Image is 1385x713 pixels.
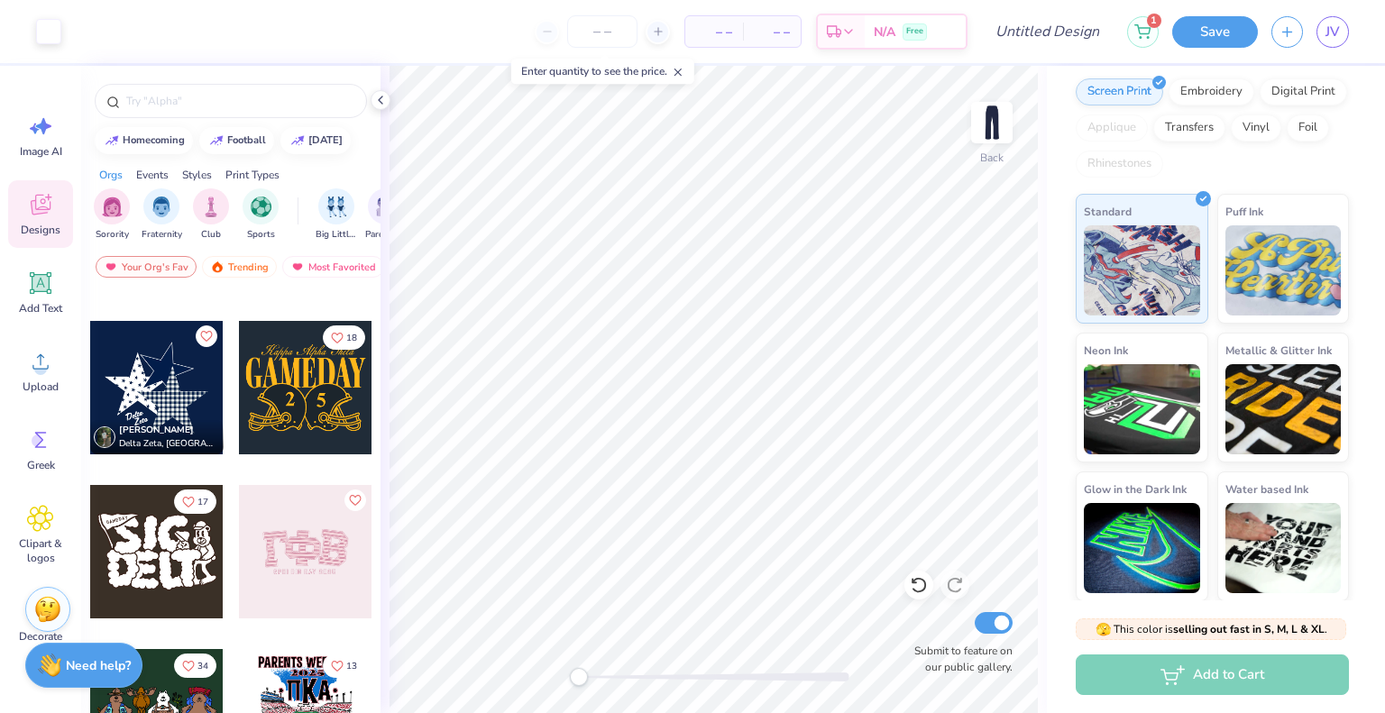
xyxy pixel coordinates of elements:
div: halloween [308,135,343,145]
span: Upload [23,379,59,394]
strong: selling out fast in S, M, L & XL [1173,622,1325,636]
span: 13 [346,662,357,671]
span: Neon Ink [1084,341,1128,360]
img: Sorority Image [102,197,123,217]
img: Puff Ink [1225,225,1342,315]
div: Trending [202,256,277,278]
button: filter button [94,188,130,242]
button: Like [174,654,216,678]
input: Untitled Design [981,14,1114,50]
img: Back [974,105,1010,141]
span: Fraternity [142,228,182,242]
span: Add Text [19,301,62,315]
button: filter button [316,188,357,242]
span: Decorate [19,629,62,644]
img: most_fav.gif [290,261,305,273]
span: Glow in the Dark Ink [1084,480,1187,498]
img: trend_line.gif [209,135,224,146]
button: Like [323,654,365,678]
img: Neon Ink [1084,364,1200,454]
button: Like [323,325,365,350]
img: Fraternity Image [151,197,171,217]
div: Events [136,167,169,183]
span: 18 [346,334,357,343]
span: Standard [1084,202,1132,221]
button: homecoming [95,127,193,154]
span: Puff Ink [1225,202,1263,221]
span: 17 [197,498,208,507]
div: Embroidery [1169,78,1254,105]
div: filter for Fraternity [142,188,182,242]
span: Free [906,25,923,38]
div: Your Org's Fav [96,256,197,278]
div: Foil [1287,114,1329,142]
input: – – [567,15,637,48]
img: most_fav.gif [104,261,118,273]
div: Styles [182,167,212,183]
div: Back [980,150,1004,166]
div: Digital Print [1260,78,1347,105]
div: Rhinestones [1076,151,1163,178]
div: filter for Sorority [94,188,130,242]
span: 1 [1147,14,1161,28]
span: Image AI [20,144,62,159]
img: Metallic & Glitter Ink [1225,364,1342,454]
img: Parent's Weekend Image [376,197,397,217]
button: football [199,127,274,154]
span: 34 [197,662,208,671]
div: filter for Sports [243,188,279,242]
div: Print Types [225,167,280,183]
img: Big Little Reveal Image [326,197,346,217]
button: [DATE] [280,127,351,154]
div: Vinyl [1231,114,1281,142]
div: filter for Club [193,188,229,242]
span: – – [696,23,732,41]
span: JV [1325,22,1340,42]
div: football [227,135,266,145]
div: Screen Print [1076,78,1163,105]
button: filter button [142,188,182,242]
span: Greek [27,458,55,472]
div: filter for Big Little Reveal [316,188,357,242]
img: Sports Image [251,197,271,217]
img: Standard [1084,225,1200,315]
span: Designs [21,223,60,237]
span: Water based Ink [1225,480,1308,498]
span: Sports [247,228,275,242]
div: homecoming [123,135,185,145]
span: Clipart & logos [11,536,70,565]
button: Like [196,325,217,347]
div: filter for Parent's Weekend [365,188,407,242]
span: Metallic & Glitter Ink [1225,341,1332,360]
img: Glow in the Dark Ink [1084,503,1200,593]
span: Sorority [96,228,129,242]
div: Accessibility label [570,668,588,686]
button: Save [1172,16,1258,48]
div: Transfers [1153,114,1225,142]
button: Like [174,489,216,514]
img: trend_line.gif [290,135,305,146]
img: Water based Ink [1225,503,1342,593]
span: [PERSON_NAME] [119,424,194,436]
a: JV [1316,16,1349,48]
span: Club [201,228,221,242]
button: 1 [1127,16,1159,48]
span: N/A [874,23,895,41]
img: trending.gif [210,261,225,273]
span: Parent's Weekend [365,228,407,242]
img: trend_line.gif [105,135,119,146]
div: Most Favorited [282,256,384,278]
div: Applique [1076,114,1148,142]
span: Delta Zeta, [GEOGRAPHIC_DATA][US_STATE] [119,437,216,451]
label: Submit to feature on our public gallery. [904,643,1013,675]
div: Orgs [99,167,123,183]
strong: Need help? [66,657,131,674]
div: Enter quantity to see the price. [511,59,694,84]
img: Club Image [201,197,221,217]
button: filter button [243,188,279,242]
button: filter button [365,188,407,242]
span: This color is . [1096,621,1327,637]
input: Try "Alpha" [124,92,355,110]
button: filter button [193,188,229,242]
span: 🫣 [1096,621,1111,638]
